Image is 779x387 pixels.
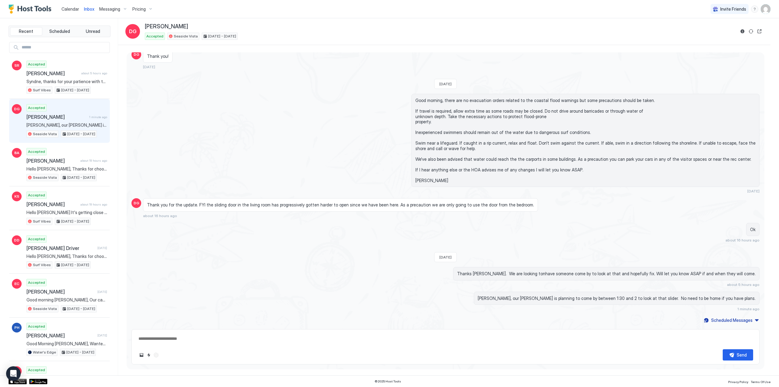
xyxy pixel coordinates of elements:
[33,262,51,268] span: Surf Vibes
[97,246,107,250] span: [DATE]
[747,28,755,35] button: Sync reservation
[751,5,758,13] div: menu
[33,306,57,311] span: Seaside Vista
[28,149,45,154] span: Accepted
[28,192,45,198] span: Accepted
[6,366,21,381] div: Open Intercom Messenger
[67,175,95,180] span: [DATE] - [DATE]
[147,54,169,59] span: Thank you!
[14,63,19,68] span: SR
[750,227,756,232] span: Ok
[28,236,45,242] span: Accepted
[26,341,107,347] span: Good Morning [PERSON_NAME], Wanted to check in to be sure you got in alright and see how you are ...
[478,296,756,301] span: [PERSON_NAME], our [PERSON_NAME] is planning to come by between 1:30 and 2 to look at that slider...
[439,82,452,86] span: [DATE]
[28,324,45,329] span: Accepted
[97,290,107,294] span: [DATE]
[9,5,54,14] a: Host Tools Logo
[14,237,19,243] span: DD
[14,281,19,287] span: EC
[61,262,89,268] span: [DATE] - [DATE]
[747,189,760,193] span: [DATE]
[147,202,534,208] span: Thank you for the update. FYI the sliding door in the living room has progressively gotten harder...
[751,378,770,385] a: Terms Of Use
[129,28,137,35] span: DG
[26,201,78,207] span: [PERSON_NAME]
[728,380,748,384] span: Privacy Policy
[97,333,107,337] span: [DATE]
[728,378,748,385] a: Privacy Policy
[80,202,107,206] span: about 19 hours ago
[61,87,89,93] span: [DATE] - [DATE]
[67,131,95,137] span: [DATE] - [DATE]
[26,166,107,172] span: Hello [PERSON_NAME], Thanks for choosing to stay at our place! We are sure you will love it. We w...
[26,297,107,303] span: Good morning [PERSON_NAME], Our cancellation and refund policy does not cover weather events, but...
[14,150,19,156] span: BA
[138,351,145,359] button: Upload image
[703,316,760,324] button: Scheduled Messages
[145,351,152,359] button: Quick reply
[711,317,753,323] div: Scheduled Messages
[146,33,163,39] span: Accepted
[9,379,27,384] a: App Store
[89,115,107,119] span: 1 minute ago
[26,79,107,84] span: Syndne, thanks for your patience with the dryer issues. The parts have come in and the service is...
[26,254,107,259] span: Hello [PERSON_NAME], Thanks for choosing to stay at our place! We are sure you will love it. We w...
[81,71,107,75] span: about 5 hours ago
[29,379,47,384] a: Google Play Store
[720,6,746,12] span: Invite Friends
[14,106,20,112] span: DG
[28,280,45,285] span: Accepted
[33,350,56,355] span: Water's Edge
[174,33,198,39] span: Seaside Vista
[14,194,19,199] span: KS
[26,332,95,339] span: [PERSON_NAME]
[9,26,110,37] div: tab-group
[80,159,107,163] span: about 19 hours ago
[761,4,770,14] div: User profile
[737,307,760,311] span: 1 minute ago
[375,379,401,383] span: © 2025 Host Tools
[737,352,747,358] div: Send
[457,271,756,276] span: Thanks [PERSON_NAME]. We are looking tonhave someone come by to look at that and hopefully fix. W...
[143,65,155,69] span: [DATE]
[84,6,94,12] a: Inbox
[28,367,45,373] span: Accepted
[26,158,78,164] span: [PERSON_NAME]
[143,213,177,218] span: about 16 hours ago
[33,131,57,137] span: Seaside Vista
[723,349,753,361] button: Send
[725,238,760,242] span: about 16 hours ago
[751,380,770,384] span: Terms Of Use
[727,282,760,287] span: about 5 hours ago
[134,52,139,57] span: DG
[86,29,100,34] span: Unread
[132,6,146,12] span: Pricing
[33,87,51,93] span: Surf Vibes
[756,28,763,35] button: Open reservation
[208,33,236,39] span: [DATE] - [DATE]
[26,114,87,120] span: [PERSON_NAME]
[439,255,452,259] span: [DATE]
[61,6,79,12] a: Calendar
[67,306,95,311] span: [DATE] - [DATE]
[44,27,76,36] button: Scheduled
[19,42,110,53] input: Input Field
[14,325,19,330] span: PH
[134,200,139,206] span: DG
[66,350,94,355] span: [DATE] - [DATE]
[10,27,42,36] button: Recent
[33,219,51,224] span: Surf Vibes
[19,29,33,34] span: Recent
[415,98,756,183] span: Good morning, there are no evacuation orders related to the coastal flood warnings but some preca...
[28,105,45,111] span: Accepted
[61,219,89,224] span: [DATE] - [DATE]
[26,245,95,251] span: [PERSON_NAME] Driver
[145,23,188,30] span: [PERSON_NAME]
[77,27,109,36] button: Unread
[26,289,95,295] span: [PERSON_NAME]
